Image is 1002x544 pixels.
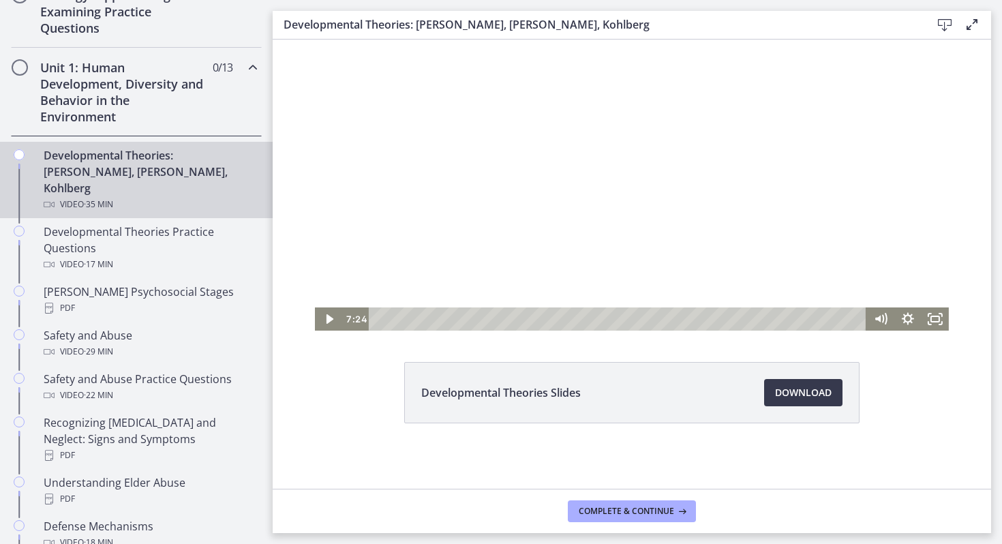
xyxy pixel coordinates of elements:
[44,387,256,404] div: Video
[44,371,256,404] div: Safety and Abuse Practice Questions
[421,384,581,401] span: Developmental Theories Slides
[568,500,696,522] button: Complete & continue
[84,256,113,273] span: · 17 min
[44,414,256,464] div: Recognizing [MEDICAL_DATA] and Neglect: Signs and Symptoms
[44,224,256,273] div: Developmental Theories Practice Questions
[44,256,256,273] div: Video
[40,59,207,125] h2: Unit 1: Human Development, Diversity and Behavior in the Environment
[44,284,256,316] div: [PERSON_NAME] Psychosocial Stages
[44,447,256,464] div: PDF
[44,147,256,213] div: Developmental Theories: [PERSON_NAME], [PERSON_NAME], Kohlberg
[44,344,256,360] div: Video
[579,506,674,517] span: Complete & continue
[764,379,842,406] a: Download
[284,16,909,33] h3: Developmental Theories: [PERSON_NAME], [PERSON_NAME], Kohlberg
[84,387,113,404] span: · 22 min
[44,300,256,316] div: PDF
[44,196,256,213] div: Video
[84,344,113,360] span: · 29 min
[44,474,256,507] div: Understanding Elder Abuse
[84,196,113,213] span: · 35 min
[775,384,832,401] span: Download
[44,491,256,507] div: PDF
[44,327,256,360] div: Safety and Abuse
[213,59,232,76] span: 0 / 13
